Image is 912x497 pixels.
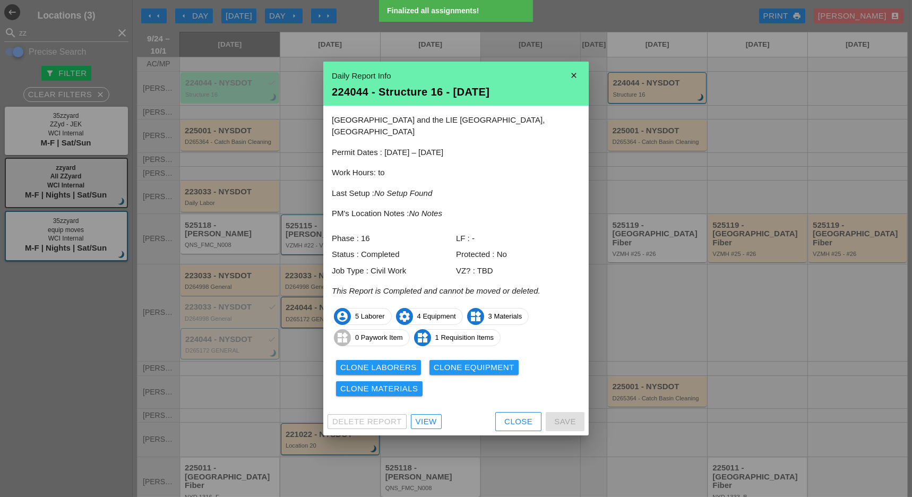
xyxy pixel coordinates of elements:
p: [GEOGRAPHIC_DATA] and the LIE [GEOGRAPHIC_DATA], [GEOGRAPHIC_DATA] [332,114,580,138]
i: No Notes [409,209,442,218]
p: Permit Dates : [DATE] – [DATE] [332,147,580,159]
div: Close [504,416,532,428]
a: View [411,414,442,429]
p: Work Hours: to [332,167,580,179]
button: Clone Laborers [336,360,421,375]
span: 3 Materials [468,308,529,325]
div: Phase : 16 [332,233,456,245]
div: LF : - [456,233,580,245]
div: Finalized all assignments! [387,5,528,16]
i: settings [396,308,413,325]
div: 224044 - Structure 16 - [DATE] [332,87,580,97]
i: widgets [334,329,351,346]
span: 1 Requisition Items [415,329,501,346]
div: Job Type : Civil Work [332,265,456,277]
div: Status : Completed [332,248,456,261]
button: Clone Equipment [429,360,519,375]
p: PM's Location Notes : [332,208,580,220]
button: Clone Materials [336,381,423,396]
i: account_circle [334,308,351,325]
i: No Setup Found [374,188,432,198]
div: Clone Materials [340,383,418,395]
i: This Report is Completed and cannot be moved or deleted. [332,286,540,295]
div: Clone Equipment [434,362,514,374]
span: 4 Equipment [397,308,462,325]
div: Clone Laborers [340,362,417,374]
p: Last Setup : [332,187,580,200]
div: Protected : No [456,248,580,261]
span: 5 Laborer [334,308,391,325]
button: Close [495,412,541,431]
i: close [563,65,584,86]
div: VZ? : TBD [456,265,580,277]
div: Daily Report Info [332,70,580,82]
div: View [416,416,437,428]
span: 0 Paywork Item [334,329,409,346]
i: widgets [467,308,484,325]
i: widgets [414,329,431,346]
